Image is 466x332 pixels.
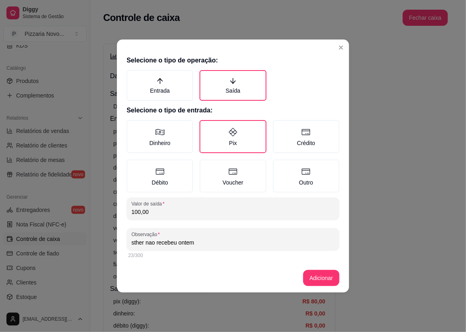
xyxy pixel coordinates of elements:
[131,200,167,207] label: Valor de saída
[127,56,339,65] h2: Selecione o tipo de operação:
[127,160,193,193] label: Débito
[200,120,266,153] label: Pix
[127,120,193,153] label: Dinheiro
[273,120,339,153] label: Crédito
[131,231,162,238] label: Observação
[200,70,266,101] label: Saída
[335,41,347,54] button: Close
[131,239,335,247] input: Observação
[131,208,335,216] input: Valor de saída
[127,70,193,101] label: Entrada
[156,77,164,85] span: arrow-up
[128,252,338,259] div: 23/300
[200,160,266,193] label: Voucher
[303,270,339,286] button: Adicionar
[127,106,339,115] h2: Selecione o tipo de entrada:
[273,160,339,193] label: Outro
[229,77,237,85] span: arrow-down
